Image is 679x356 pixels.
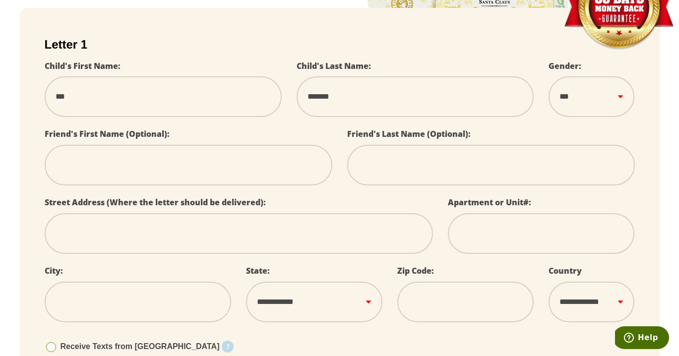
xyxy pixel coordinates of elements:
[615,326,669,351] iframe: Opens a widget where you can find more information
[246,265,270,276] label: State:
[347,128,471,139] label: Friend's Last Name (Optional):
[45,197,266,208] label: Street Address (Where the letter should be delivered):
[45,38,635,52] h2: Letter 1
[45,265,63,276] label: City:
[297,60,371,71] label: Child's Last Name:
[45,128,170,139] label: Friend's First Name (Optional):
[45,60,121,71] label: Child's First Name:
[549,265,582,276] label: Country
[61,342,220,351] span: Receive Texts from [GEOGRAPHIC_DATA]
[397,265,434,276] label: Zip Code:
[448,197,531,208] label: Apartment or Unit#:
[549,60,581,71] label: Gender:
